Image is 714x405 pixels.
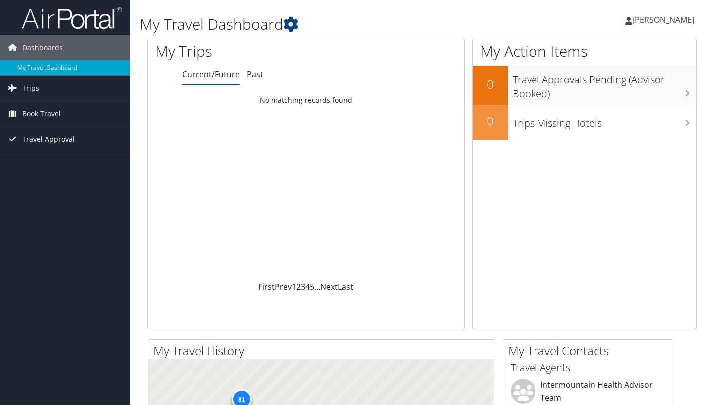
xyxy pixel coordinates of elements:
[148,91,464,109] td: No matching records found
[473,66,696,104] a: 0Travel Approvals Pending (Advisor Booked)
[338,281,353,292] a: Last
[473,105,696,140] a: 0Trips Missing Hotels
[632,14,694,25] span: [PERSON_NAME]
[508,342,672,359] h2: My Travel Contacts
[473,41,696,62] h1: My Action Items
[513,111,696,130] h3: Trips Missing Hotels
[275,281,292,292] a: Prev
[22,127,75,152] span: Travel Approval
[140,14,516,35] h1: My Travel Dashboard
[258,281,275,292] a: First
[473,112,508,129] h2: 0
[320,281,338,292] a: Next
[310,281,314,292] a: 5
[513,68,696,101] h3: Travel Approvals Pending (Advisor Booked)
[22,76,39,101] span: Trips
[155,41,325,62] h1: My Trips
[182,69,240,80] a: Current/Future
[292,281,296,292] a: 1
[22,101,61,126] span: Book Travel
[305,281,310,292] a: 4
[153,342,494,359] h2: My Travel History
[301,281,305,292] a: 3
[473,76,508,93] h2: 0
[296,281,301,292] a: 2
[22,6,122,30] img: airportal-logo.png
[22,35,63,60] span: Dashboards
[511,361,664,375] h3: Travel Agents
[247,69,263,80] a: Past
[314,281,320,292] span: …
[625,5,704,35] a: [PERSON_NAME]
